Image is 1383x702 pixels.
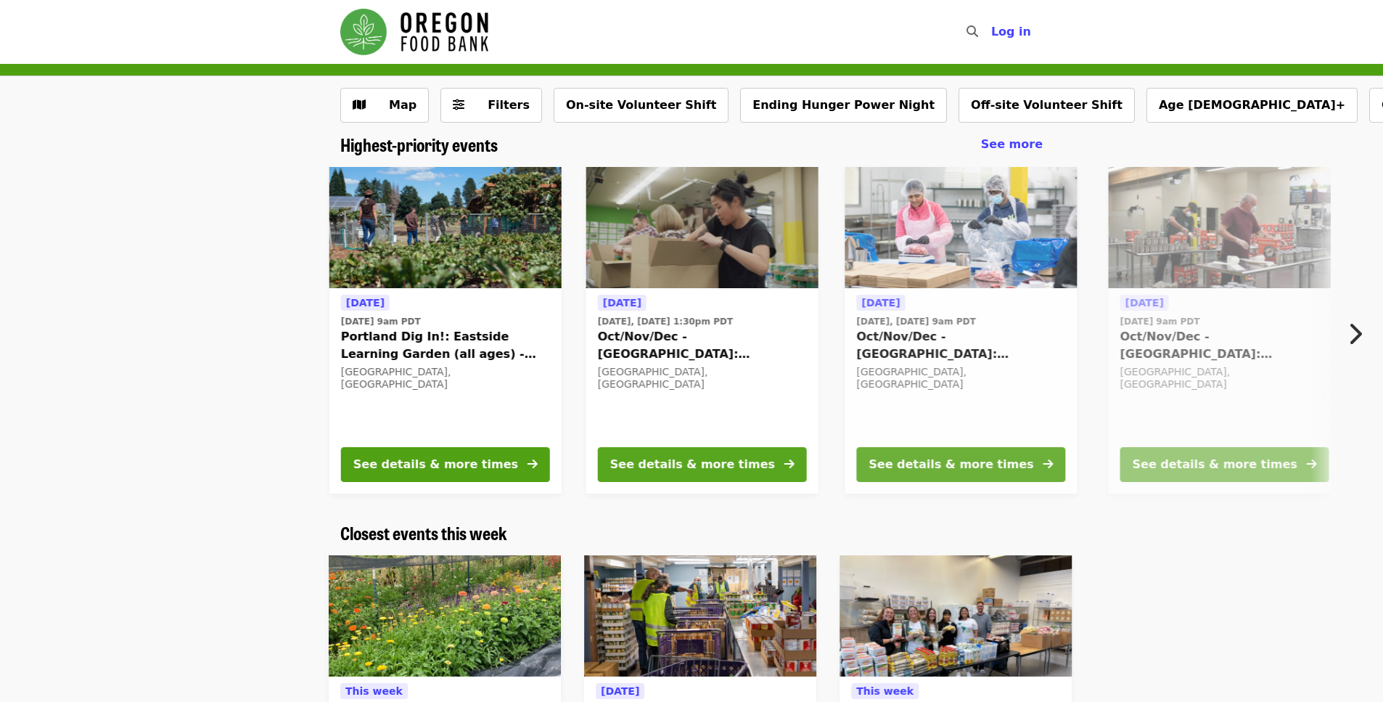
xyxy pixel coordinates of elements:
i: arrow-right icon [784,457,795,471]
a: Closest events this week [340,523,507,544]
span: [DATE] [601,685,639,697]
img: Reynolds Middle School Food Pantry - Partner Agency Support organized by Oregon Food Bank [840,555,1072,677]
span: This week [856,685,914,697]
div: Closest events this week [329,523,1054,544]
img: Oct/Nov/Dec - Portland: Repack/Sort (age 16+) organized by Oregon Food Bank [1109,167,1341,289]
i: arrow-right icon [1307,457,1317,471]
span: [DATE] [346,297,385,309]
span: Map [389,98,416,112]
div: See details & more times [869,456,1033,473]
i: search icon [967,25,978,38]
span: Oct/Nov/Dec - [GEOGRAPHIC_DATA]: Repack/Sort (age [DEMOGRAPHIC_DATA]+) [856,328,1065,363]
time: [DATE] 9am PDT [341,315,421,328]
span: [DATE] [1125,297,1164,309]
span: Log in [991,25,1031,38]
i: arrow-right icon [528,457,538,471]
i: arrow-right icon [1043,457,1053,471]
img: Portland Dig In!: Eastside Learning Garden (all ages) - Aug/Sept/Oct organized by Oregon Food Bank [329,167,562,289]
button: See details & more times [1120,447,1329,482]
button: On-site Volunteer Shift [554,88,729,123]
img: Oct/Nov/Dec - Beaverton: Repack/Sort (age 10+) organized by Oregon Food Bank [845,167,1077,289]
span: Highest-priority events [340,131,498,157]
div: [GEOGRAPHIC_DATA], [GEOGRAPHIC_DATA] [1120,366,1329,391]
span: Portland Dig In!: Eastside Learning Garden (all ages) - Aug/Sept/Oct [341,328,550,363]
span: [DATE] [861,297,900,309]
span: Oct/Nov/Dec - [GEOGRAPHIC_DATA]: Repack/Sort (age [DEMOGRAPHIC_DATA]+) [598,328,807,363]
span: See more [981,137,1043,151]
button: See details & more times [856,447,1065,482]
span: Closest events this week [340,520,507,545]
button: Age [DEMOGRAPHIC_DATA]+ [1146,88,1358,123]
i: chevron-right icon [1347,320,1362,348]
a: See details for "Oct/Nov/Dec - Beaverton: Repack/Sort (age 10+)" [845,167,1077,494]
button: See details & more times [341,447,550,482]
span: [DATE] [603,297,641,309]
div: [GEOGRAPHIC_DATA], [GEOGRAPHIC_DATA] [598,366,807,391]
a: See details for "Oct/Nov/Dec - Portland: Repack/Sort (age 16+)" [1109,167,1341,494]
a: See details for "Oct/Nov/Dec - Portland: Repack/Sort (age 8+)" [586,167,818,494]
span: Filters [488,98,530,112]
a: See more [981,136,1043,153]
time: [DATE], [DATE] 9am PDT [856,315,975,328]
button: See details & more times [598,447,807,482]
time: [DATE], [DATE] 1:30pm PDT [598,315,733,328]
div: Highest-priority events [329,134,1054,155]
i: map icon [353,98,366,112]
time: [DATE] 9am PDT [1120,315,1200,328]
span: This week [345,685,403,697]
div: [GEOGRAPHIC_DATA], [GEOGRAPHIC_DATA] [341,366,550,391]
button: Ending Hunger Power Night [740,88,947,123]
a: See details for "Portland Dig In!: Eastside Learning Garden (all ages) - Aug/Sept/Oct" [329,167,562,494]
img: Unity Farm Fall Work Party organized by Oregon Food Bank [329,555,561,677]
img: Northeast Emergency Food Program - Partner Agency Support organized by Oregon Food Bank [584,555,816,677]
a: Highest-priority events [340,134,498,155]
span: Oct/Nov/Dec - [GEOGRAPHIC_DATA]: Repack/Sort (age [DEMOGRAPHIC_DATA]+) [1120,328,1329,363]
img: Oregon Food Bank - Home [340,9,488,55]
button: Off-site Volunteer Shift [959,88,1135,123]
div: [GEOGRAPHIC_DATA], [GEOGRAPHIC_DATA] [856,366,1065,391]
img: Oct/Nov/Dec - Portland: Repack/Sort (age 8+) organized by Oregon Food Bank [586,167,818,289]
button: Show map view [340,88,429,123]
button: Next item [1335,314,1383,354]
button: Filters (0 selected) [440,88,542,123]
div: See details & more times [1133,456,1297,473]
div: See details & more times [353,456,518,473]
i: sliders-h icon [453,98,464,112]
input: Search [987,15,998,49]
div: See details & more times [610,456,775,473]
button: Log in [980,17,1043,46]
